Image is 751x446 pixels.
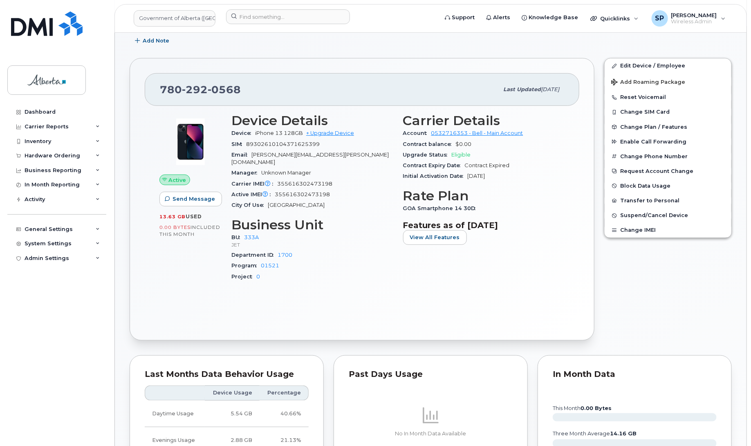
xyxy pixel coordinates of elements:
[605,90,731,105] button: Reset Voicemail
[349,430,513,437] p: No In Month Data Available
[159,192,222,206] button: Send Message
[403,173,468,179] span: Initial Activation Date
[143,37,169,45] span: Add Note
[256,273,260,280] a: 0
[231,170,261,176] span: Manager
[552,405,612,411] text: this month
[581,405,612,411] tspan: 0.00 Bytes
[159,224,191,230] span: 0.00 Bytes
[231,191,275,197] span: Active IMEI
[186,213,202,220] span: used
[159,214,186,220] span: 13.63 GB
[231,252,278,258] span: Department ID
[260,385,309,400] th: Percentage
[611,79,685,87] span: Add Roaming Package
[349,370,513,379] div: Past Days Usage
[244,234,259,240] a: 333A
[205,385,259,400] th: Device Usage
[226,9,350,24] input: Find something...
[620,124,687,130] span: Change Plan / Features
[503,86,541,92] span: Last updated
[620,139,686,145] span: Enable Call Forwarding
[306,130,354,136] a: + Upgrade Device
[403,141,456,147] span: Contract balance
[452,13,475,22] span: Support
[403,220,565,230] h3: Features as of [DATE]
[205,401,259,427] td: 5.54 GB
[260,401,309,427] td: 40.66%
[403,205,480,211] span: GOA Smartphone 14 30D
[268,202,325,208] span: [GEOGRAPHIC_DATA]
[231,202,268,208] span: City Of Use
[465,162,510,168] span: Contract Expired
[145,370,309,379] div: Last Months Data Behavior Usage
[182,83,208,96] span: 292
[275,191,330,197] span: 355616302473198
[231,152,389,165] span: [PERSON_NAME][EMAIL_ADDRESS][PERSON_NAME][DOMAIN_NAME]
[605,134,731,149] button: Enable Call Forwarding
[231,262,261,269] span: Program
[585,10,644,27] div: Quicklinks
[231,130,255,136] span: Device
[605,120,731,134] button: Change Plan / Features
[261,262,279,269] a: 01521
[231,234,244,240] span: BU
[173,195,215,203] span: Send Message
[600,15,630,22] span: Quicklinks
[255,130,303,136] span: iPhone 13 128GB
[134,10,215,27] a: Government of Alberta (GOA)
[456,141,472,147] span: $0.00
[605,208,731,223] button: Suspend/Cancel Device
[671,12,717,18] span: [PERSON_NAME]
[516,9,584,26] a: Knowledge Base
[605,73,731,90] button: Add Roaming Package
[646,10,731,27] div: Susannah Parlee
[610,430,637,437] tspan: 14.16 GB
[403,152,452,158] span: Upgrade Status
[261,170,311,176] span: Unknown Manager
[605,223,731,238] button: Change IMEI
[231,152,251,158] span: Email
[541,86,559,92] span: [DATE]
[605,149,731,164] button: Change Phone Number
[231,181,277,187] span: Carrier IMEI
[671,18,717,25] span: Wireless Admin
[278,252,292,258] a: 1700
[493,13,510,22] span: Alerts
[552,430,637,437] text: three month average
[655,13,664,23] span: SP
[403,230,467,245] button: View All Features
[431,130,523,136] a: 0532716353 - Bell - Main Account
[130,34,176,48] button: Add Note
[439,9,480,26] a: Support
[605,105,731,119] button: Change SIM Card
[468,173,485,179] span: [DATE]
[166,117,215,166] img: image20231002-3703462-1ig824h.jpeg
[529,13,578,22] span: Knowledge Base
[231,113,393,128] h3: Device Details
[231,241,393,248] p: JET
[620,213,688,219] span: Suspend/Cancel Device
[410,233,460,241] span: View All Features
[452,152,471,158] span: Eligible
[246,141,320,147] span: 89302610104371625399
[277,181,332,187] span: 355616302473198
[403,130,431,136] span: Account
[605,164,731,179] button: Request Account Change
[480,9,516,26] a: Alerts
[231,217,393,232] h3: Business Unit
[403,188,565,203] h3: Rate Plan
[231,273,256,280] span: Project
[605,58,731,73] a: Edit Device / Employee
[403,162,465,168] span: Contract Expiry Date
[231,141,246,147] span: SIM
[605,193,731,208] button: Transfer to Personal
[160,83,241,96] span: 780
[553,370,717,379] div: In Month Data
[145,401,205,427] td: Daytime Usage
[605,179,731,193] button: Block Data Usage
[169,176,186,184] span: Active
[208,83,241,96] span: 0568
[403,113,565,128] h3: Carrier Details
